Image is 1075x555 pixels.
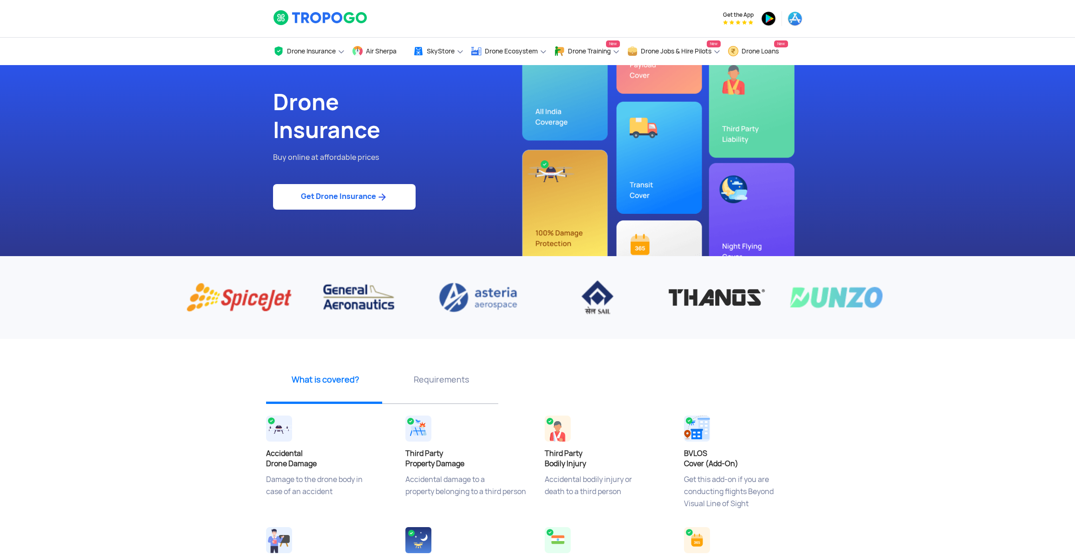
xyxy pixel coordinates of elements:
a: SkyStore [413,38,464,65]
img: ic_arrow_forward_blue.svg [376,192,388,203]
span: Drone Insurance [287,47,336,55]
p: Accidental bodily injury or death to a third person [545,474,670,520]
p: Damage to the drone body in case of an accident [266,474,391,520]
a: Drone Jobs & Hire PilotsNew [627,38,721,65]
h4: BVLOS Cover (Add-On) [684,449,809,469]
a: Drone LoansNew [728,38,788,65]
h1: Drone Insurance [273,88,531,144]
img: Dunzo [783,279,889,316]
span: New [606,40,620,47]
img: Thanos Technologies [664,279,769,316]
span: Drone Jobs & Hire Pilots [641,47,711,55]
span: Drone Loans [742,47,779,55]
span: Drone Ecosystem [485,47,538,55]
span: New [707,40,721,47]
h4: Third Party Property Damage [405,449,531,469]
p: What is covered? [271,374,380,385]
span: Air Sherpa [366,47,397,55]
p: Get this add-on if you are conducting flights Beyond Visual Line of Sight [684,474,809,520]
img: App Raking [723,20,753,25]
p: Buy online at affordable prices [273,152,531,164]
img: Spice Jet [186,279,292,316]
img: General Aeronautics [306,279,411,316]
img: IISCO Steel Plant [545,279,650,316]
span: New [774,40,788,47]
a: Air Sherpa [352,38,406,65]
span: Get the App [723,11,754,19]
p: Requirements [387,374,496,385]
img: logoHeader.svg [273,10,368,26]
span: SkyStore [427,47,455,55]
p: Accidental damage to a property belonging to a third person [405,474,531,520]
a: Drone TrainingNew [554,38,620,65]
img: ic_playstore.png [761,11,776,26]
a: Get Drone Insurance [273,184,416,210]
img: Asteria aerospace [425,279,531,316]
a: Drone Ecosystem [471,38,547,65]
img: ic_appstore.png [788,11,802,26]
span: Drone Training [568,47,611,55]
a: Drone Insurance [273,38,345,65]
h4: Accidental Drone Damage [266,449,391,469]
h4: Third Party Bodily Injury [545,449,670,469]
